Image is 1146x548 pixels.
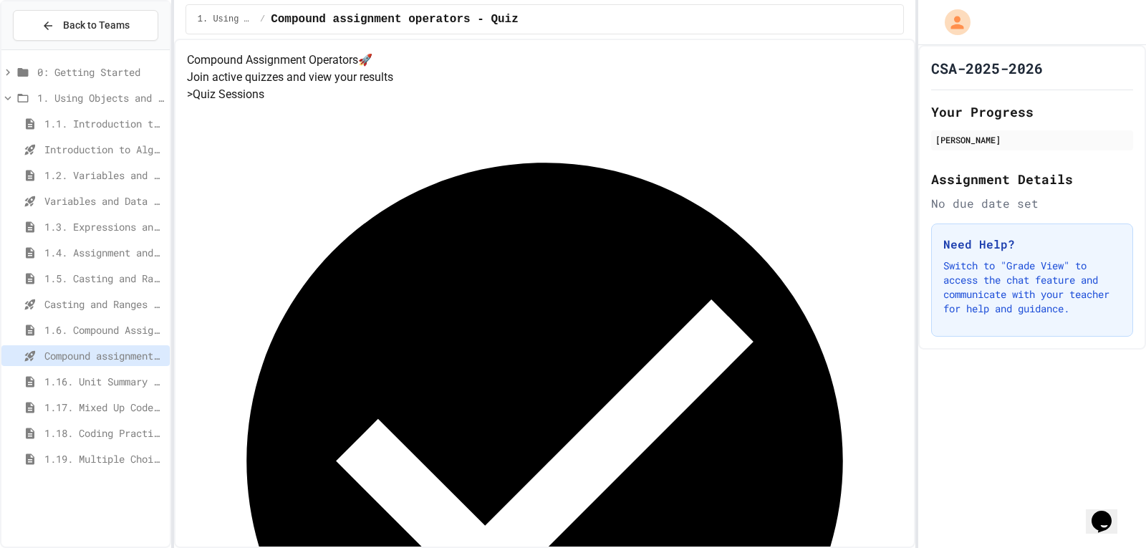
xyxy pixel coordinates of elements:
span: 1.16. Unit Summary 1a (1.1-1.6) [44,374,164,389]
div: My Account [930,6,974,39]
span: 1.1. Introduction to Algorithms, Programming, and Compilers [44,116,164,131]
span: 1. Using Objects and Methods [37,90,164,105]
span: 1.4. Assignment and Input [44,245,164,260]
span: 1. Using Objects and Methods [198,14,254,25]
span: 1.6. Compound Assignment Operators [44,322,164,337]
span: Back to Teams [63,18,130,33]
span: 1.5. Casting and Ranges of Values [44,271,164,286]
h3: Need Help? [943,236,1121,253]
span: 1.18. Coding Practice 1a (1.1-1.6) [44,426,164,441]
span: / [260,14,265,25]
h5: > Quiz Sessions [187,86,902,103]
iframe: chat widget [1086,491,1132,534]
p: Join active quizzes and view your results [187,69,902,86]
span: Compound assignment operators - Quiz [271,11,519,28]
h4: Compound Assignment Operators 🚀 [187,52,902,69]
button: Back to Teams [13,10,158,41]
div: [PERSON_NAME] [935,133,1129,146]
h2: Assignment Details [931,169,1133,189]
span: 0: Getting Started [37,64,164,80]
h2: Your Progress [931,102,1133,122]
span: 1.2. Variables and Data Types [44,168,164,183]
span: Introduction to Algorithms, Programming, and Compilers [44,142,164,157]
span: 1.3. Expressions and Output [New] [44,219,164,234]
span: 1.19. Multiple Choice Exercises for Unit 1a (1.1-1.6) [44,451,164,466]
span: 1.17. Mixed Up Code Practice 1.1-1.6 [44,400,164,415]
h1: CSA-2025-2026 [931,58,1043,78]
span: Casting and Ranges of variables - Quiz [44,297,164,312]
span: Variables and Data Types - Quiz [44,193,164,208]
div: No due date set [931,195,1133,212]
p: Switch to "Grade View" to access the chat feature and communicate with your teacher for help and ... [943,259,1121,316]
span: Compound assignment operators - Quiz [44,348,164,363]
